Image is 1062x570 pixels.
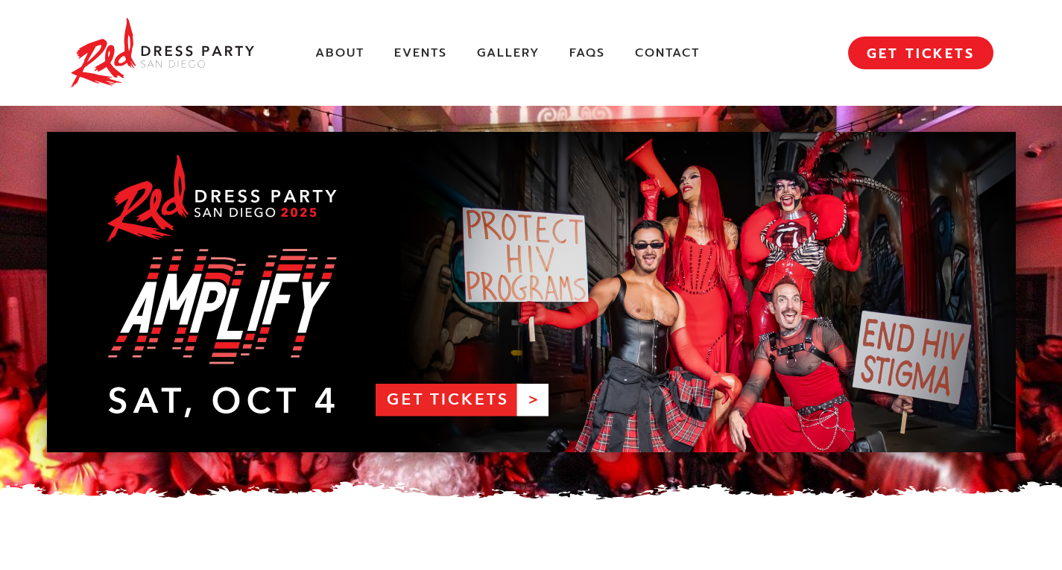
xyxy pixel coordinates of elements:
a: Gallery [477,45,540,61]
img: Red Dress Party San Diego [69,15,256,91]
a: GET TICKETS [848,37,993,69]
a: Events [394,45,447,61]
a: Contact [635,45,700,61]
a: FAQs [569,45,605,61]
a: About [315,45,364,61]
